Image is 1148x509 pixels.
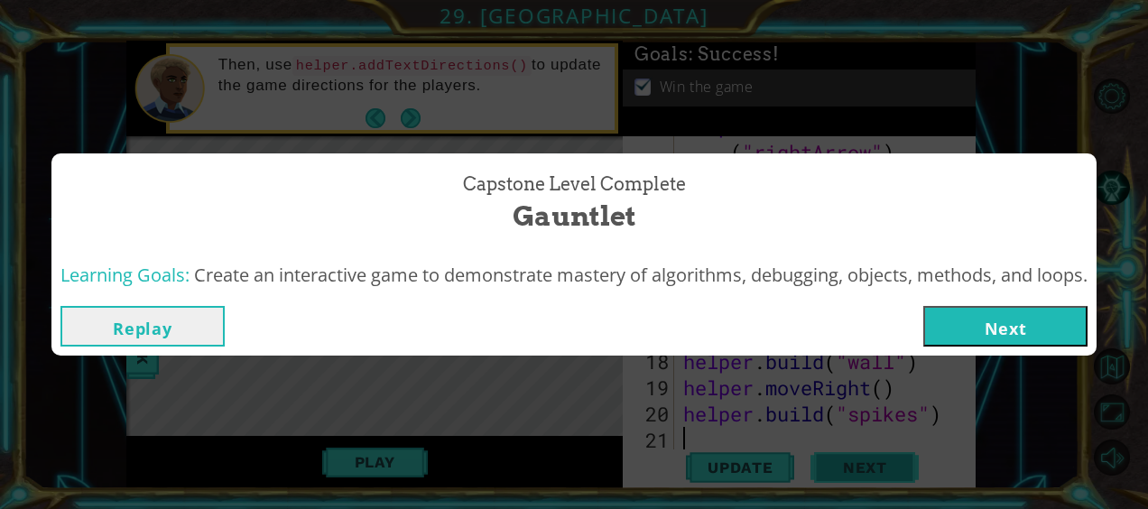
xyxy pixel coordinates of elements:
[513,197,636,236] span: Gauntlet
[60,306,225,347] button: Replay
[194,263,1088,287] span: Create an interactive game to demonstrate mastery of algorithms, debugging, objects, methods, and...
[463,171,686,198] span: Capstone Level Complete
[60,263,190,287] span: Learning Goals:
[923,306,1088,347] button: Next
